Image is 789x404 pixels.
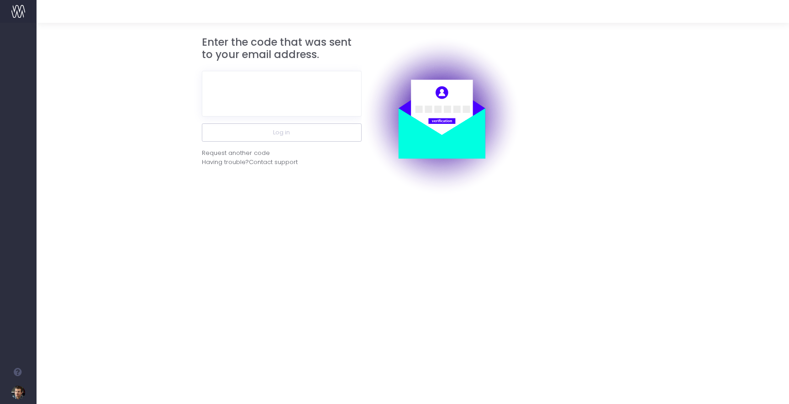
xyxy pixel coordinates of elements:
img: images/default_profile_image.png [11,386,25,399]
span: Contact support [249,158,298,167]
button: Log in [202,123,362,142]
img: auth.png [362,36,521,196]
div: Request another code [202,149,270,158]
h3: Enter the code that was sent to your email address. [202,36,362,61]
div: Having trouble? [202,158,362,167]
